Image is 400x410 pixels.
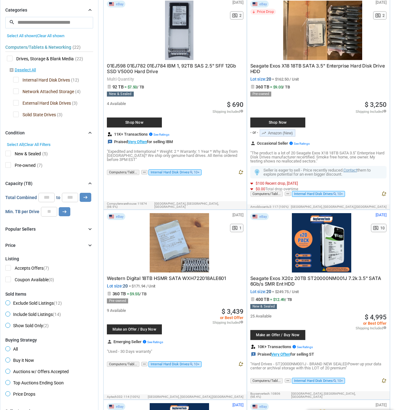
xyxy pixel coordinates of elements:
[250,275,381,287] span: Seagate Exos X20z 20TB ST20000NM001J 7.2k 3.5" SATA 6Gb/s SMR Ent HDD
[24,142,51,147] span: Clear All Filters
[5,265,49,273] span: Accepts Offers
[261,131,266,136] span: trending_up
[266,77,271,82] span: 20
[62,209,67,215] i: arrow_right_alt
[382,14,385,17] span: 2
[232,225,238,231] span: pageview
[59,207,70,216] button: arrow_right_alt
[141,170,147,175] button: more_horiz
[110,121,159,124] span: Shop Now
[7,142,92,147] div: |
[5,369,69,376] span: Auctions w/ Offers Accepted
[13,88,74,96] span: Network Attached Storage
[107,64,236,74] a: 01EJ598 01EJ782 01EJ784 IBM 1, 92TB SAS 2.5" SFF 12Gb SSD V5000 Hard Drive
[257,345,313,349] span: 10K+ Transactions
[239,226,242,230] span: 1
[56,195,60,200] span: to
[13,112,56,119] span: Solid State Drives
[297,345,313,349] span: See Ratings
[373,225,379,231] span: pageview
[107,111,172,131] a: Shop Now
[42,151,48,156] span: (5)
[87,130,93,136] i: chevron_right
[212,316,243,320] span: or Best Offer
[5,380,64,387] span: Top Auctions Ending Soon
[107,308,126,312] span: 9 Available
[285,192,291,196] span: more_horiz
[7,33,36,38] span: Select All shown
[107,339,112,344] i: person
[5,7,27,13] div: Categories
[227,102,243,108] a: $ 690
[141,362,147,366] span: more_horiz
[251,345,255,349] img: review.svg
[148,169,202,175] span: Internal Hard Disk Drives
[250,141,256,146] i: person
[375,12,381,18] span: pageview
[116,405,123,408] span: eBay
[291,392,387,398] span: [GEOGRAPHIC_DATA], [GEOGRAPHIC_DATA],[GEOGRAPHIC_DATA]
[5,151,41,158] span: New & Sealed
[238,361,243,368] button: notification_add
[5,337,93,342] div: Buying Strategy
[256,84,269,89] span: 360 TB
[282,85,290,89] span: / TB
[232,213,243,217] span: [DATE]
[252,214,258,219] img: USA Flag
[128,139,147,144] a: Very Often
[292,345,296,349] i: info
[260,129,295,137] a: trending_upAmazon (New)
[9,67,14,72] i: disabled_by_default
[5,300,62,308] span: Exclude Sold Listings
[240,109,243,113] i: info
[70,77,79,85] span: (12)
[124,395,140,398] span: 114 (100%)
[43,323,49,328] span: (2)
[72,45,81,49] span: (22)
[107,362,139,367] span: Computers/Tabl...
[48,277,54,282] span: (0)
[5,226,36,232] div: Popular Sellers
[116,2,123,6] span: eBay
[107,63,236,74] span: 01EJ598 01EJ782 01EJ784 IBM 1, 92TB SAS 2.5" SFF 12Gb SSD V5000 Hard Drive
[337,192,343,196] span: 10+
[250,64,385,74] a: Seagate Exos X18 18TB SATA 3.5" Enterprise Hard Disk Drive HDD
[5,180,32,187] div: Capacity (TB)
[250,63,385,74] span: Seagate Exos X18 18TB SATA 3.5" Enterprise Hard Disk Drive HDD
[381,191,387,198] button: notification_add
[253,121,302,124] span: Shop Now
[285,378,291,383] span: more_horiz
[270,297,292,302] span: = $12.49
[383,326,387,329] i: info
[238,361,243,367] i: notification_add
[7,56,74,63] span: Drives, Storage & Blank Media
[5,312,61,319] span: Include Sold Listings
[142,340,147,344] i: info
[292,378,345,384] span: Internal Hard Disk Drives
[149,132,153,136] i: info
[265,187,298,191] span: Total drop overtime
[7,33,92,38] div: |
[253,333,302,337] span: Make an Offer / Buy Now
[107,139,173,144] div: Praised for selling IBM
[250,314,272,318] span: 25 Available
[376,403,387,407] span: [DATE]
[107,139,112,144] i: reviews
[272,205,288,208] span: 117 (100%)
[356,109,387,113] span: Shipping Included
[107,275,226,281] span: Western Digital 18TB HSMR SATA WXH722018ALE601
[5,209,39,214] span: Min. TB per Drive
[381,191,387,197] i: notification_add
[250,289,387,294] span: Lot size:
[250,362,387,370] p: "Hard Drives - ST20000NM001J - BRAND NEW SEALEDPower up your data center or archival storage with...
[80,193,91,202] button: arrow_right_alt
[5,256,93,261] div: Listing
[365,102,387,108] a: $ 3,250
[333,192,337,196] i: search
[376,1,387,4] span: [DATE]
[54,301,62,306] span: (12)
[107,170,139,175] span: Computers/Tabl...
